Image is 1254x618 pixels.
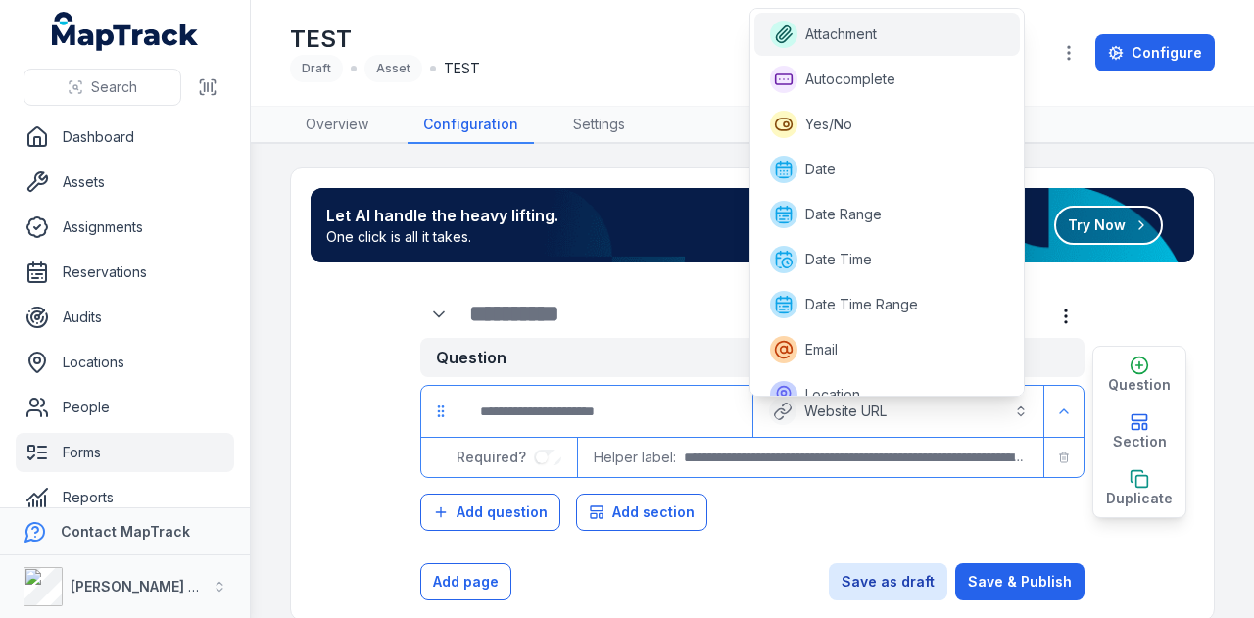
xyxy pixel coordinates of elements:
span: Date Time [805,250,872,269]
span: Yes/No [805,115,852,134]
span: Attachment [805,24,877,44]
span: Date Range [805,205,882,224]
span: Autocomplete [805,70,895,89]
span: Email [805,340,838,359]
span: Date [805,160,836,179]
span: Location [805,385,860,404]
div: Website URL [749,8,1026,397]
button: Website URL [757,390,1039,433]
span: Date Time Range [805,295,918,314]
